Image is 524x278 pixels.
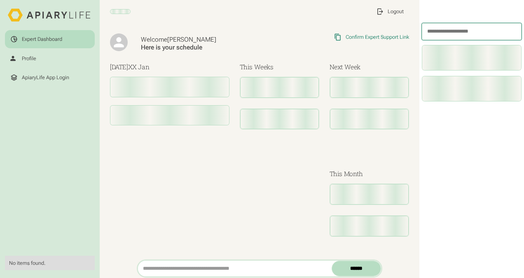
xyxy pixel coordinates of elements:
h3: This Month [330,169,409,179]
a: ApiaryLife App Login [5,68,94,86]
span: [PERSON_NAME] [167,36,216,43]
a: Expert Dashboard [5,30,94,48]
h3: [DATE] [110,62,229,72]
a: Logout [371,2,409,20]
div: Here is your schedule [141,44,274,52]
div: Logout [388,8,404,15]
div: Welcome [141,36,274,44]
div: Expert Dashboard [22,36,62,42]
div: ApiaryLife App Login [22,74,69,81]
h3: Next Week [330,62,409,72]
div: Confirm Expert Support Link [346,34,409,40]
div: Profile [22,55,36,62]
div: No items found. [9,260,90,266]
h3: This Weeks [240,62,319,72]
span: XX Jan [128,63,150,71]
a: Profile [5,49,94,67]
